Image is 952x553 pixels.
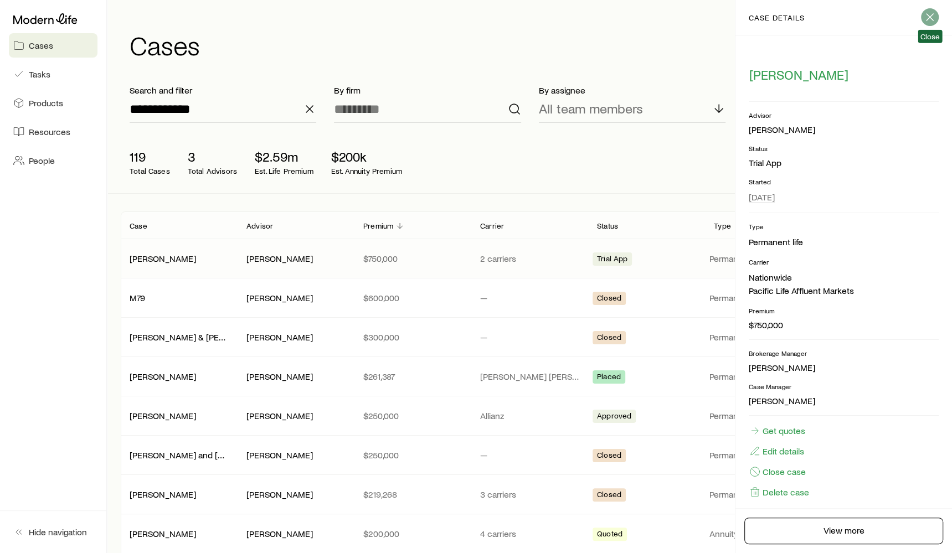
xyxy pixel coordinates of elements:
[130,332,229,343] div: [PERSON_NAME] & [PERSON_NAME]
[749,66,849,84] button: [PERSON_NAME]
[9,148,97,173] a: People
[29,97,63,108] span: Products
[130,410,196,421] a: [PERSON_NAME]
[246,292,313,304] div: [PERSON_NAME]
[363,449,462,461] p: $250,000
[749,192,775,203] span: [DATE]
[709,332,817,343] p: Permanent life
[749,349,939,358] p: Brokerage Manager
[130,292,145,304] div: M79
[29,40,53,51] span: Cases
[709,253,817,264] p: Permanent life
[363,371,462,382] p: $261,387
[714,221,731,230] p: Type
[749,222,939,231] p: Type
[709,449,817,461] p: Permanent life
[130,528,196,539] a: [PERSON_NAME]
[597,333,621,344] span: Closed
[597,451,621,462] span: Closed
[363,253,462,264] p: $750,000
[480,371,579,382] p: [PERSON_NAME] [PERSON_NAME]
[29,155,55,166] span: People
[363,489,462,500] p: $219,268
[246,449,313,461] div: [PERSON_NAME]
[749,382,939,391] p: Case Manager
[597,293,621,305] span: Closed
[749,445,805,457] button: Edit details
[130,253,196,263] a: [PERSON_NAME]
[480,292,579,303] p: —
[246,332,313,343] div: [PERSON_NAME]
[331,149,402,164] p: $200k
[246,221,273,230] p: Advisor
[749,111,939,120] p: Advisor
[130,167,170,175] p: Total Cases
[246,371,313,383] div: [PERSON_NAME]
[709,292,817,303] p: Permanent life
[331,167,402,175] p: Est. Annuity Premium
[9,520,97,544] button: Hide navigation
[130,489,196,500] div: [PERSON_NAME]
[246,410,313,422] div: [PERSON_NAME]
[597,529,622,541] span: Quoted
[130,332,272,342] a: [PERSON_NAME] & [PERSON_NAME]
[246,528,313,540] div: [PERSON_NAME]
[539,85,725,96] p: By assignee
[749,177,939,186] p: Started
[29,526,87,538] span: Hide navigation
[749,257,939,266] p: Carrier
[363,292,462,303] p: $600,000
[749,319,939,330] p: $750,000
[480,489,579,500] p: 3 carriers
[334,85,521,96] p: By firm
[480,449,579,461] p: —
[744,518,943,544] a: View more
[480,528,579,539] p: 4 carriers
[29,126,70,137] span: Resources
[749,157,939,168] p: Trial App
[709,528,817,539] p: Annuity
[188,149,237,164] p: 3
[130,85,316,96] p: Search and filter
[597,490,621,502] span: Closed
[188,167,237,175] p: Total Advisors
[130,253,196,265] div: [PERSON_NAME]
[29,69,50,80] span: Tasks
[709,489,817,500] p: Permanent life
[749,235,939,249] li: Permanent life
[9,91,97,115] a: Products
[597,221,618,230] p: Status
[480,253,579,264] p: 2 carriers
[130,221,147,230] p: Case
[749,13,805,22] p: case details
[749,67,848,82] span: [PERSON_NAME]
[9,62,97,86] a: Tasks
[363,528,462,539] p: $200,000
[749,395,939,406] p: [PERSON_NAME]
[480,221,504,230] p: Carrier
[130,410,196,422] div: [PERSON_NAME]
[709,371,817,382] p: Permanent life
[539,101,643,116] p: All team members
[749,425,806,437] a: Get quotes
[597,254,627,266] span: Trial App
[749,362,939,373] p: [PERSON_NAME]
[749,486,810,498] button: Delete case
[480,410,579,421] p: Allianz
[130,528,196,540] div: [PERSON_NAME]
[749,144,939,153] p: Status
[130,32,939,58] h1: Cases
[130,371,196,381] a: [PERSON_NAME]
[363,332,462,343] p: $300,000
[749,271,939,284] li: Nationwide
[597,411,631,423] span: Approved
[920,32,940,41] span: Close
[749,124,815,136] div: [PERSON_NAME]
[9,120,97,144] a: Resources
[130,449,229,461] div: [PERSON_NAME] and [PERSON_NAME]
[709,410,817,421] p: Permanent life
[363,221,393,230] p: Premium
[749,306,939,315] p: Premium
[597,372,621,384] span: Placed
[255,167,313,175] p: Est. Life Premium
